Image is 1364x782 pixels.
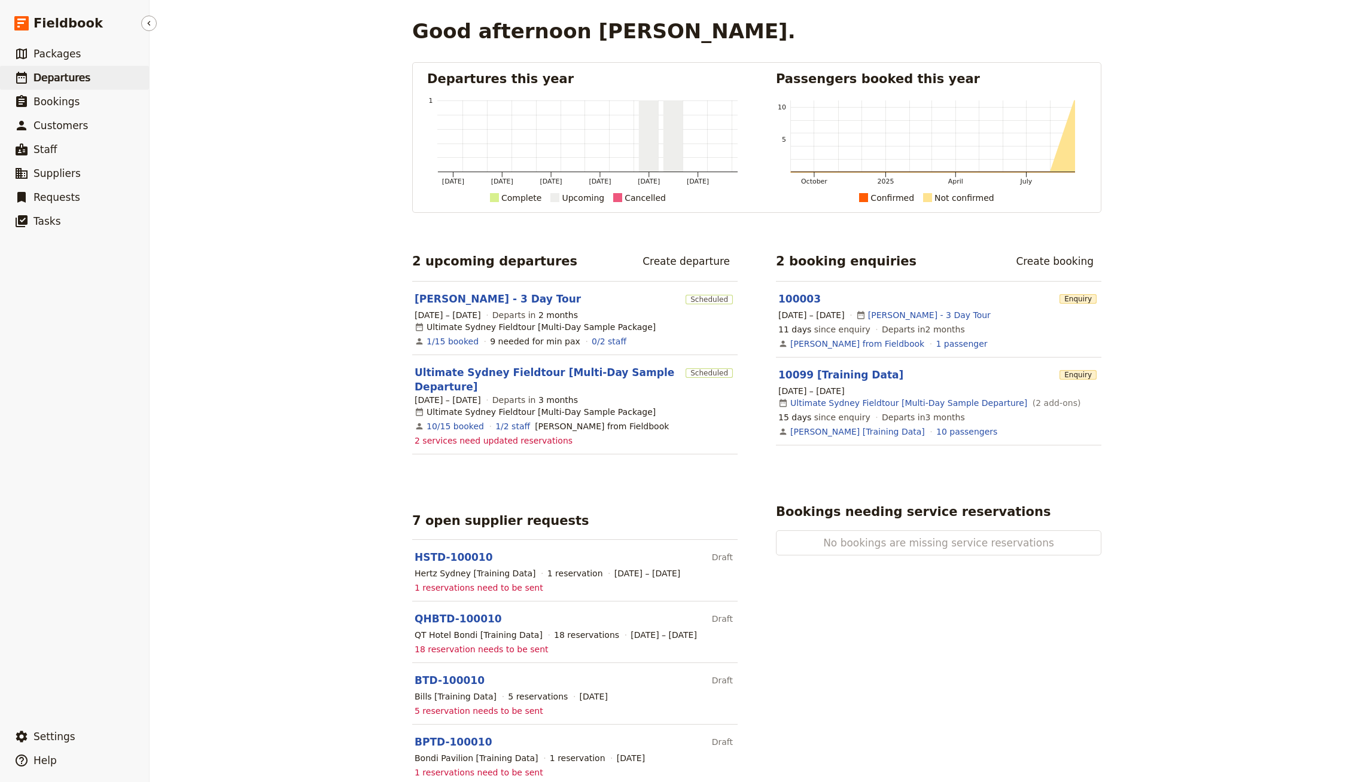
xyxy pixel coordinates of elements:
tspan: 1 [429,97,433,105]
span: Settings [34,731,75,743]
a: [PERSON_NAME] - 3 Day Tour [415,292,581,306]
div: 18 reservations [554,629,619,641]
tspan: [DATE] [491,178,513,185]
div: 1 reservation [547,567,603,579]
a: View the passengers for this booking [936,338,987,350]
a: View the passengers for this booking [936,426,997,438]
div: Draft [712,732,733,752]
a: BTD-100010 [415,674,485,686]
tspan: [DATE] [687,178,709,185]
span: [DATE] – [DATE] [778,385,845,397]
h2: 2 upcoming departures [412,252,577,270]
div: Draft [712,670,733,691]
a: Ultimate Sydney Fieldtour [Multi-Day Sample Departure] [790,397,1027,409]
span: Departures [34,72,90,84]
h2: Bookings needing service reservations [776,503,1051,521]
div: Cancelled [625,191,666,205]
span: [DATE] – [DATE] [415,309,481,321]
tspan: October [801,178,827,185]
div: 5 reservations [508,691,568,702]
a: 1/2 staff [495,420,530,432]
span: 2 services need updated reservations [415,435,573,447]
div: Draft [712,609,733,629]
tspan: April [948,178,963,185]
tspan: [DATE] [589,178,611,185]
span: 5 reservation needs to be sent [415,705,543,717]
span: Help [34,754,57,766]
span: Packages [34,48,81,60]
tspan: July [1020,178,1033,185]
span: Departs in [492,394,578,406]
tspan: [DATE] [442,178,464,185]
div: Complete [501,191,541,205]
div: QT Hotel Bondi [Training Data] [415,629,543,641]
span: 1 reservations need to be sent [415,766,543,778]
h1: Good afternoon [PERSON_NAME]. [412,19,796,43]
a: View the bookings for this departure [427,335,479,347]
tspan: 10 [778,103,786,111]
span: Requests [34,191,80,203]
tspan: 5 [782,136,786,143]
tspan: [DATE] [638,178,660,185]
span: Suppliers [34,167,81,179]
span: 2 months [538,310,578,320]
a: [PERSON_NAME] from Fieldbook [790,338,924,350]
span: Customers [34,120,88,132]
h2: 2 booking enquiries [776,252,917,270]
span: Fieldbook [34,14,103,32]
div: Confirmed [870,191,914,205]
span: Departs in [492,309,578,321]
button: Hide menu [141,16,157,31]
span: Scheduled [686,295,733,304]
span: [DATE] – [DATE] [631,629,697,641]
span: [DATE] [580,691,608,702]
div: Ultimate Sydney Fieldtour [Multi-Day Sample Package] [415,321,656,333]
a: Ultimate Sydney Fieldtour [Multi-Day Sample Departure] [415,365,681,394]
span: 1 reservations need to be sent [415,582,543,594]
a: 0/2 staff [592,335,626,347]
a: View the bookings for this departure [427,420,484,432]
span: Departs in 2 months [882,323,965,335]
div: Bills [Training Data] [415,691,497,702]
span: 18 reservation needs to be sent [415,643,549,655]
a: Create departure [635,251,738,271]
span: 3 months [538,395,578,405]
span: [DATE] – [DATE] [614,567,681,579]
a: 100003 [778,293,821,305]
h2: 7 open supplier requests [412,512,589,530]
span: since enquiry [778,411,870,423]
span: [DATE] – [DATE] [778,309,845,321]
span: No bookings are missing service reservations [815,536,1062,550]
span: ( 2 add-ons ) [1030,397,1080,409]
a: BPTD-100010 [415,736,492,748]
span: Departs in 3 months [882,411,965,423]
span: Jeff from Fieldbook [535,420,669,432]
h2: Passengers booked this year [776,70,1086,88]
a: 10099 [Training Data] [778,369,903,381]
span: 15 days [778,413,811,422]
a: [PERSON_NAME] - 3 Day Tour [868,309,991,321]
span: Tasks [34,215,61,227]
div: Draft [712,547,733,567]
a: QHBTD-100010 [415,613,502,625]
div: Hertz Sydney [Training Data] [415,567,536,579]
span: 11 days [778,325,811,334]
span: since enquiry [778,323,870,335]
tspan: 2025 [878,178,894,185]
span: Enquiry [1059,294,1097,304]
a: Create booking [1008,251,1101,271]
span: [DATE] – [DATE] [415,394,481,406]
span: [DATE] [617,752,645,764]
a: [PERSON_NAME] [Training Data] [790,426,925,438]
h2: Departures this year [427,70,738,88]
tspan: [DATE] [540,178,562,185]
span: Scheduled [686,368,733,378]
span: Bookings [34,96,80,108]
div: Upcoming [562,191,604,205]
span: Staff [34,143,57,155]
div: Ultimate Sydney Fieldtour [Multi-Day Sample Package] [415,406,656,418]
div: Not confirmed [934,191,994,205]
div: 1 reservation [550,752,605,764]
a: HSTD-100010 [415,551,493,563]
div: 9 needed for min pax [490,335,580,347]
